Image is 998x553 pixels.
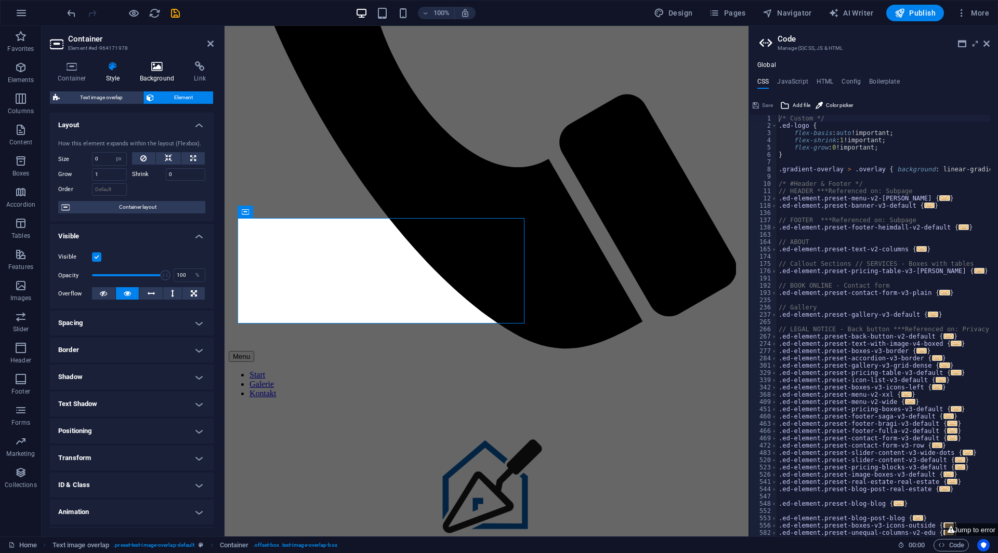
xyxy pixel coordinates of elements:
div: 301 [750,362,778,369]
span: ... [940,362,950,368]
button: Navigator [758,5,816,21]
div: 582 [750,529,778,536]
button: Text image overlap [50,91,143,104]
span: ... [974,268,984,274]
h4: Boilerplate [869,78,900,89]
p: Forms [11,419,30,427]
span: ... [894,501,904,506]
span: ... [955,457,965,463]
div: 368 [750,391,778,398]
div: 163 [750,231,778,238]
span: ... [943,471,954,477]
div: 267 [750,333,778,340]
i: Undo: Change opacity (Ctrl+Z) [65,7,77,19]
button: Click here to leave preview mode and continue editing [127,7,140,19]
h4: Style [98,61,132,83]
i: Reload page [149,7,161,19]
p: Tables [11,232,30,240]
div: 11 [750,187,778,195]
div: 523 [750,464,778,471]
div: 175 [750,260,778,267]
div: 174 [750,253,778,260]
div: 193 [750,289,778,296]
span: Navigator [763,8,812,18]
p: Boxes [12,169,30,178]
div: 541 [750,478,778,485]
label: Grow [58,168,92,181]
h4: Link [186,61,214,83]
h3: Element #ed-964171978 [68,44,193,53]
span: ... [928,312,938,317]
div: 409 [750,398,778,406]
div: 277 [750,347,778,355]
p: Features [8,263,33,271]
button: More [952,5,993,21]
div: 192 [750,282,778,289]
p: Favorites [7,45,34,53]
button: Jump to error [945,523,998,536]
button: AI Writer [824,5,878,21]
p: Elements [8,76,34,84]
div: 237 [750,311,778,318]
div: 3 [750,129,778,137]
div: 164 [750,238,778,246]
button: reload [148,7,161,19]
div: 165 [750,246,778,253]
div: 10 [750,180,778,187]
span: Design [654,8,693,18]
div: Design (Ctrl+Alt+Y) [650,5,697,21]
label: Visible [58,251,92,263]
span: ... [932,442,942,448]
div: 520 [750,456,778,464]
div: 451 [750,406,778,413]
div: 460 [750,413,778,420]
label: Size [58,156,92,162]
span: ... [940,290,950,295]
span: Add file [793,99,810,112]
p: Content [9,138,32,146]
h4: Visible [50,224,214,242]
span: ... [905,399,915,404]
span: ... [958,224,969,230]
div: 548 [750,500,778,507]
span: ... [932,355,942,361]
div: 7 [750,158,778,166]
i: This element is a customizable preset [199,542,203,548]
span: ... [943,333,954,339]
button: 100% [418,7,455,19]
div: 1 [750,115,778,122]
h4: Border [50,338,214,362]
p: Collections [5,481,36,489]
div: 138 [750,224,778,231]
label: Opacity [58,273,92,278]
div: How this element expands within the layout (Flexbox). [58,140,205,149]
h4: Positioning [50,419,214,443]
div: 136 [750,209,778,217]
h4: JavaScript [777,78,808,89]
p: Header [10,356,31,365]
h4: Animation [50,500,214,524]
span: ... [963,450,973,455]
div: 191 [750,275,778,282]
div: 552 [750,507,778,515]
input: Default [92,168,127,181]
p: Accordion [6,200,35,209]
span: ... [924,203,935,208]
label: Overflow [58,288,92,300]
span: ... [947,435,957,441]
h4: Background [132,61,187,83]
div: % [190,269,205,281]
span: Container layout [73,201,202,213]
div: 339 [750,376,778,384]
h4: Transform [50,446,214,470]
h4: CSS [757,78,769,89]
nav: breadcrumb [52,539,337,551]
span: ... [951,370,962,375]
span: ... [947,479,957,484]
span: Publish [895,8,936,18]
span: . offset-box .text-image-overlap-box [253,539,337,551]
h4: HTML [817,78,834,89]
div: 526 [750,471,778,478]
div: 284 [750,355,778,362]
a: Click to cancel selection. Double-click to open Pages [8,539,37,551]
